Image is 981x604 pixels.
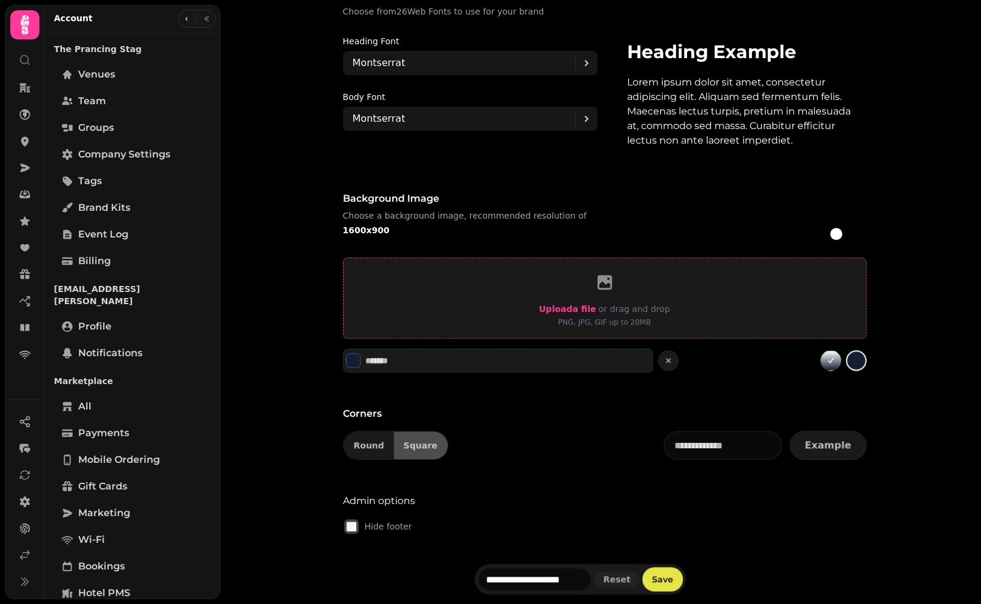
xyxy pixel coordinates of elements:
[627,44,852,61] h2: Heading Example
[78,174,102,188] span: Tags
[78,506,130,520] span: Marketing
[54,370,211,392] p: Marketplace
[78,399,91,414] span: All
[353,56,405,70] p: Montserrat
[343,494,866,508] h3: Admin options
[78,147,170,162] span: Company settings
[596,302,670,316] p: or drag and drop
[54,116,211,140] a: Groups
[343,225,390,235] b: 1600x900
[346,353,361,368] button: Select color
[365,520,864,533] label: Hide footer
[78,319,111,334] span: Profile
[404,441,437,450] span: Square
[78,121,114,135] span: Groups
[78,227,128,242] span: Event log
[54,89,211,113] a: Team
[54,38,211,60] p: The Prancing Stag
[343,208,602,237] p: Choose a background image, recommended resolution of
[78,586,130,600] span: Hotel PMS
[343,90,597,104] label: Body font
[354,441,384,450] span: Round
[652,575,673,583] span: Save
[54,474,211,499] a: Gift cards
[343,34,597,48] label: Heading font
[344,431,394,459] button: Round
[54,554,211,579] a: Bookings
[54,62,211,87] a: Venues
[78,94,106,108] span: Team
[54,12,93,24] h2: Account
[54,169,211,193] a: Tags
[78,254,111,268] span: Billing
[846,350,866,371] button: gradient
[54,314,211,339] a: Profile
[54,341,211,365] a: Notifications
[54,222,211,247] a: Event log
[539,304,596,314] span: Upload a file
[642,567,683,591] button: Save
[54,196,211,220] a: Brand Kits
[790,431,866,460] button: Example
[820,350,841,371] button: gradient
[54,528,211,552] a: Wi-Fi
[343,348,653,373] div: Select color
[594,571,640,587] button: Reset
[343,191,602,206] h3: Background image
[394,431,448,459] button: Square
[78,479,127,494] span: Gift cards
[78,426,129,440] span: Payments
[54,142,211,167] a: Company settings
[78,453,160,467] span: Mobile ordering
[54,394,211,419] a: All
[78,533,105,547] span: Wi-Fi
[54,278,211,312] p: [EMAIL_ADDRESS][PERSON_NAME]
[54,501,211,525] a: Marketing
[658,350,679,371] button: cancel
[805,440,851,450] span: Example
[78,67,115,82] span: Venues
[78,346,142,360] span: Notifications
[539,316,670,328] p: PNG, JPG, GIF up to 20MB
[604,575,631,583] span: Reset
[353,111,405,126] p: Montserrat
[343,4,866,19] p: Choose from 26 Web Fonts to use for your brand
[54,421,211,445] a: Payments
[54,448,211,472] a: Mobile ordering
[78,559,125,574] span: Bookings
[54,249,211,273] a: Billing
[78,201,130,215] span: Brand Kits
[343,407,866,421] h3: Corners
[627,75,852,148] p: Lorem ipsum dolor sit amet, consectetur adipiscing elit. Aliquam sed fermentum felis. Maecenas le...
